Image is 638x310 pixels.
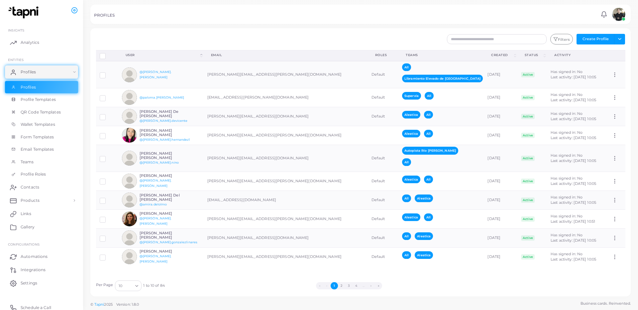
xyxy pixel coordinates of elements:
img: avatar [122,249,137,264]
span: Analytics [21,39,39,45]
span: All [425,92,434,100]
span: Active [521,216,535,222]
button: Filters [550,34,573,44]
span: Products [21,197,40,203]
div: Status [525,53,542,57]
span: Active [521,133,535,138]
span: Last activity: [DATE] 10:05 [551,135,596,140]
span: Autopista Río [PERSON_NAME] [402,147,458,154]
span: Automations [21,254,48,260]
img: avatar [122,151,137,166]
a: QR Code Templates [5,106,78,118]
div: User [126,53,199,57]
span: Has signed in: No [551,153,583,158]
span: ENTITIES [8,58,24,62]
span: Active [521,254,535,260]
td: [DATE] [484,209,517,228]
a: Gallery [5,220,78,234]
span: Last activity: [DATE] 10:05 [551,98,596,102]
a: @[PERSON_NAME].[PERSON_NAME] [140,216,172,225]
a: @[PERSON_NAME].[PERSON_NAME] [140,254,172,263]
a: @amira.delolmo [140,202,167,206]
a: Form Templates [5,131,78,143]
a: Profiles [5,81,78,94]
button: Go to page 2 [338,282,345,289]
span: Active [521,72,535,77]
td: [DATE] [484,126,517,145]
span: Active [521,95,535,100]
span: Settings [21,280,37,286]
h6: [PERSON_NAME] Del [PERSON_NAME] [140,193,188,202]
span: Supervía [402,92,421,100]
h6: [PERSON_NAME] De [PERSON_NAME] [140,110,188,118]
span: Profiles [21,84,36,90]
span: Has signed in: No [551,233,583,237]
span: Aleatica [415,194,433,202]
h5: PROFILES [94,13,115,18]
ul: Pagination [165,282,533,289]
a: Profile Templates [5,93,78,106]
a: Analytics [5,36,78,49]
img: avatar [122,211,137,226]
span: All [424,111,433,118]
td: [PERSON_NAME][EMAIL_ADDRESS][PERSON_NAME][DOMAIN_NAME] [204,61,368,88]
button: Go to page 3 [345,282,353,289]
a: @[PERSON_NAME].[PERSON_NAME] [140,70,172,79]
img: avatar [122,193,137,207]
div: Created [491,53,512,57]
span: Last activity: [DATE] 10:05 [551,238,596,243]
button: Go to next page [368,282,375,289]
span: Teams [21,159,34,165]
img: logo [6,6,43,19]
span: Has signed in: No [551,130,583,135]
button: Create Profile [577,34,614,44]
td: [PERSON_NAME][EMAIL_ADDRESS][DOMAIN_NAME] [204,228,368,247]
a: Integrations [5,263,78,276]
span: Profile Templates [21,97,56,103]
label: Per Page [96,282,113,288]
span: Last activity: [DATE] 10:05 [551,158,596,163]
td: Default [368,172,398,191]
a: Email Templates [5,143,78,156]
td: [DATE] [484,247,517,266]
div: Search for option [115,280,142,291]
span: Profiles [21,69,36,75]
th: Action [608,50,625,61]
a: Products [5,194,78,207]
button: Go to page 1 [331,282,338,289]
span: Has signed in: No [551,69,583,74]
td: Default [368,228,398,247]
span: Contacts [21,184,39,190]
a: @paloma.[PERSON_NAME] [140,96,184,99]
td: [DATE] [484,145,517,172]
img: avatar [122,174,137,189]
td: Default [368,107,398,126]
a: @[PERSON_NAME].gonzalezlinares [140,240,197,244]
a: Teams [5,156,78,168]
span: Has signed in: No [551,111,583,116]
td: [DATE] [484,107,517,126]
div: Teams [406,53,477,57]
a: Automations [5,250,78,263]
span: Active [521,156,535,161]
span: Has signed in: No [551,195,583,199]
h6: [PERSON_NAME] [PERSON_NAME] [140,231,197,240]
td: [DATE] [484,61,517,88]
span: 1 to 10 of 84 [143,283,164,288]
span: 10 [119,282,122,289]
span: All [424,130,433,137]
img: avatar [122,67,137,82]
a: @[PERSON_NAME].hernandez1 [140,138,190,141]
td: [DATE] [484,172,517,191]
span: Last activity: [DATE] 10:05 [551,116,596,121]
a: @[PERSON_NAME].devicente [140,119,188,122]
span: Last activity: [DATE] 10:05 [551,200,596,205]
th: Row-selection [96,50,118,61]
td: Default [368,88,398,107]
h6: [PERSON_NAME] [PERSON_NAME] [140,151,188,160]
span: INSIGHTS [8,28,24,32]
span: Last activity: [DATE] 10:05 [551,75,596,79]
span: Form Templates [21,134,54,140]
span: All [402,63,411,71]
span: 2025 [104,302,112,307]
